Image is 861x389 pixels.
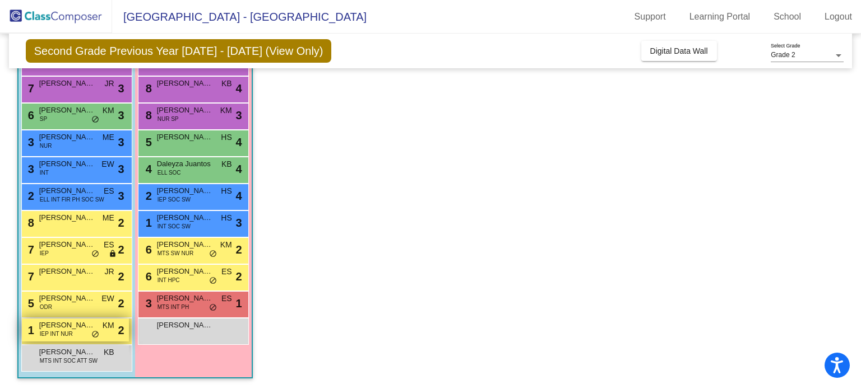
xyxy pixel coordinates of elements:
[765,8,810,26] a: School
[220,239,232,251] span: KM
[118,107,124,124] span: 3
[101,293,114,304] span: EW
[105,78,114,90] span: JR
[236,107,242,124] span: 3
[40,115,47,123] span: SP
[39,320,95,331] span: [PERSON_NAME]
[221,132,232,143] span: HS
[157,132,213,143] span: [PERSON_NAME]
[157,185,213,196] span: [PERSON_NAME]
[118,322,124,339] span: 2
[103,212,114,224] span: ME
[143,243,152,256] span: 6
[25,297,34,310] span: 5
[39,158,95,170] span: [PERSON_NAME]
[105,266,114,278] span: JR
[143,109,152,121] span: 8
[104,185,114,197] span: ES
[39,212,95,223] span: [PERSON_NAME] [PERSON_NAME]
[626,8,675,26] a: Support
[104,239,114,251] span: ES
[158,168,181,177] span: ELL SOC
[236,268,242,285] span: 2
[40,195,104,204] span: ELL INT FIR PH SOC SW
[25,82,34,95] span: 7
[157,212,213,223] span: [PERSON_NAME]
[209,303,217,312] span: do_not_disturb_alt
[39,239,95,250] span: [PERSON_NAME]
[91,250,99,259] span: do_not_disturb_alt
[158,249,193,257] span: MTS SW NUR
[143,82,152,95] span: 8
[91,330,99,339] span: do_not_disturb_alt
[104,346,114,358] span: KB
[157,293,213,304] span: [PERSON_NAME]
[143,190,152,202] span: 2
[39,185,95,196] span: [PERSON_NAME]
[39,105,95,116] span: [PERSON_NAME] [PERSON_NAME] [PERSON_NAME]
[25,136,34,148] span: 3
[236,241,242,258] span: 2
[25,109,34,121] span: 6
[103,132,114,143] span: ME
[143,163,152,175] span: 4
[40,168,49,177] span: INT
[118,80,124,97] span: 3
[39,346,95,358] span: [PERSON_NAME]
[157,320,213,331] span: [PERSON_NAME]
[143,297,152,310] span: 3
[118,241,124,258] span: 2
[221,185,232,197] span: HS
[40,303,52,311] span: ODR
[91,115,99,124] span: do_not_disturb_alt
[221,266,232,278] span: ES
[158,115,179,123] span: NUR SP
[209,276,217,285] span: do_not_disturb_alt
[771,51,795,59] span: Grade 2
[143,136,152,148] span: 5
[118,214,124,231] span: 2
[143,270,152,283] span: 6
[236,295,242,312] span: 1
[118,188,124,204] span: 3
[209,250,217,259] span: do_not_disturb_alt
[25,190,34,202] span: 2
[103,105,114,116] span: KM
[220,105,232,116] span: KM
[118,295,124,312] span: 2
[157,158,213,170] span: Daleyza Juantos
[816,8,861,26] a: Logout
[158,303,189,311] span: MTS INT PH
[236,80,242,97] span: 4
[25,243,34,256] span: 7
[681,8,760,26] a: Learning Portal
[157,239,213,250] span: [PERSON_NAME]
[118,161,124,177] span: 3
[157,105,213,116] span: [PERSON_NAME]
[39,266,95,277] span: [PERSON_NAME]
[101,158,114,170] span: EW
[221,212,232,224] span: HS
[118,134,124,151] span: 3
[39,132,95,143] span: [PERSON_NAME]
[157,78,213,89] span: [PERSON_NAME]
[236,161,242,177] span: 4
[40,142,52,150] span: NUR
[103,320,114,331] span: KM
[221,293,232,304] span: ES
[236,134,242,151] span: 4
[143,217,152,229] span: 1
[25,270,34,283] span: 7
[221,78,232,90] span: KB
[40,249,49,257] span: IEP
[25,217,34,229] span: 8
[236,214,242,231] span: 3
[40,330,73,338] span: IEP INT NUR
[650,46,708,55] span: Digital Data Wall
[157,266,213,277] span: [PERSON_NAME]
[39,293,95,304] span: [PERSON_NAME]
[112,8,367,26] span: [GEOGRAPHIC_DATA] - [GEOGRAPHIC_DATA]
[39,78,95,89] span: [PERSON_NAME]
[221,158,232,170] span: KB
[25,163,34,175] span: 3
